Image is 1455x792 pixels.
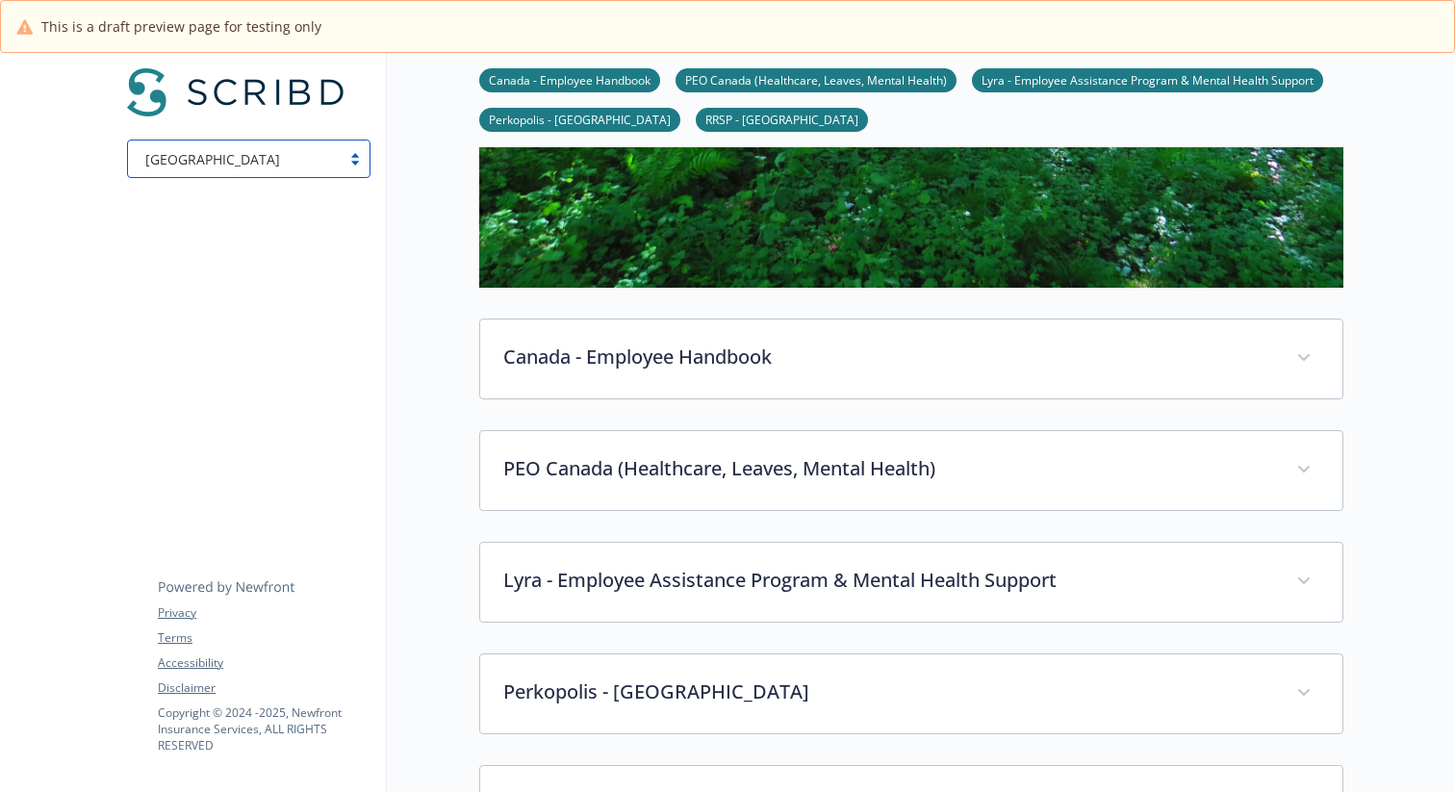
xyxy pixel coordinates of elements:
[480,543,1342,622] div: Lyra - Employee Assistance Program & Mental Health Support
[480,319,1342,398] div: Canada - Employee Handbook
[480,431,1342,510] div: PEO Canada (Healthcare, Leaves, Mental Health)
[503,677,1273,706] p: Perkopolis - [GEOGRAPHIC_DATA]
[696,110,868,128] a: RRSP - [GEOGRAPHIC_DATA]
[676,70,957,89] a: PEO Canada (Healthcare, Leaves, Mental Health)
[158,679,370,697] a: Disclaimer
[972,70,1323,89] a: Lyra - Employee Assistance Program & Mental Health Support
[158,654,370,672] a: Accessibility
[158,604,370,622] a: Privacy
[479,70,660,89] a: Canada - Employee Handbook
[503,454,1273,483] p: PEO Canada (Healthcare, Leaves, Mental Health)
[158,704,370,754] p: Copyright © 2024 - 2025 , Newfront Insurance Services, ALL RIGHTS RESERVED
[138,149,331,169] span: [GEOGRAPHIC_DATA]
[479,110,680,128] a: Perkopolis - [GEOGRAPHIC_DATA]
[41,16,321,37] span: This is a draft preview page for testing only
[158,629,370,647] a: Terms
[503,343,1273,371] p: Canada - Employee Handbook
[480,654,1342,733] div: Perkopolis - [GEOGRAPHIC_DATA]
[145,149,280,169] span: [GEOGRAPHIC_DATA]
[503,566,1273,595] p: Lyra - Employee Assistance Program & Mental Health Support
